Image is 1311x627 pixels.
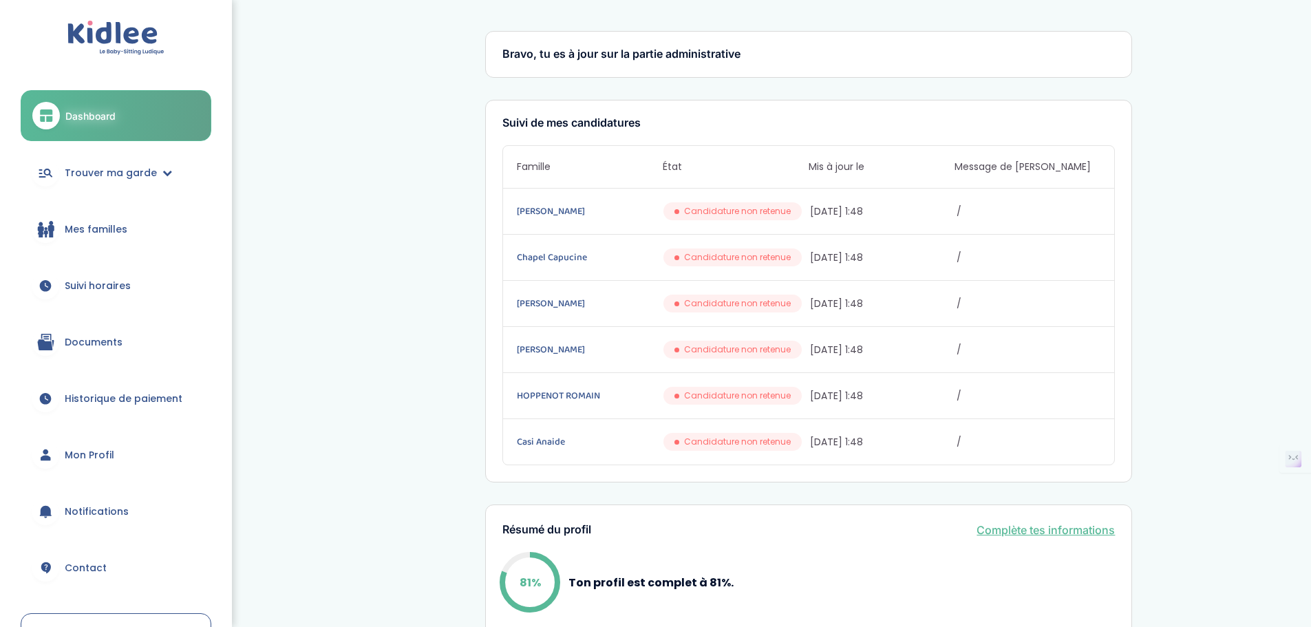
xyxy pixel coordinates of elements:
span: Documents [65,335,122,350]
a: Mes familles [21,204,211,254]
span: Candidature non retenue [684,390,791,402]
span: [DATE] 1:48 [810,297,954,311]
a: Casi Anaide [517,434,661,449]
span: Candidature non retenue [684,436,791,448]
a: Contact [21,543,211,593]
span: Mon Profil [65,448,114,463]
a: Trouver ma garde [21,148,211,198]
a: HOPPENOT ROMAIN [517,388,661,403]
h3: Suivi de mes candidatures [502,117,1115,129]
p: 81% [520,574,541,591]
a: Complète tes informations [977,522,1115,538]
span: Mes familles [65,222,127,237]
a: Dashboard [21,90,211,141]
a: Chapel Capucine [517,250,661,265]
span: / [957,297,1100,311]
span: État [663,160,809,174]
span: [DATE] 1:48 [810,435,954,449]
span: Famille [517,160,663,174]
a: Suivi horaires [21,261,211,310]
a: [PERSON_NAME] [517,296,661,311]
h3: Bravo, tu es à jour sur la partie administrative [502,48,1115,61]
span: [DATE] 1:48 [810,251,954,265]
span: [DATE] 1:48 [810,204,954,219]
span: Suivi horaires [65,279,131,293]
span: [DATE] 1:48 [810,389,954,403]
a: Historique de paiement [21,374,211,423]
p: Ton profil est complet à 81%. [568,574,734,591]
img: logo.svg [67,21,164,56]
span: Candidature non retenue [684,297,791,310]
span: Trouver ma garde [65,166,157,180]
a: Documents [21,317,211,367]
span: [DATE] 1:48 [810,343,954,357]
span: Historique de paiement [65,392,182,406]
span: / [957,389,1100,403]
a: [PERSON_NAME] [517,342,661,357]
h3: Résumé du profil [502,524,591,536]
a: Mon Profil [21,430,211,480]
span: Contact [65,561,107,575]
span: Notifications [65,504,129,519]
span: Candidature non retenue [684,251,791,264]
span: / [957,251,1100,265]
span: Dashboard [65,109,116,123]
span: Message de [PERSON_NAME] [955,160,1100,174]
span: Candidature non retenue [684,343,791,356]
span: Candidature non retenue [684,205,791,217]
a: [PERSON_NAME] [517,204,661,219]
span: Mis à jour le [809,160,955,174]
span: / [957,435,1100,449]
span: / [957,343,1100,357]
a: Notifications [21,487,211,536]
span: / [957,204,1100,219]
